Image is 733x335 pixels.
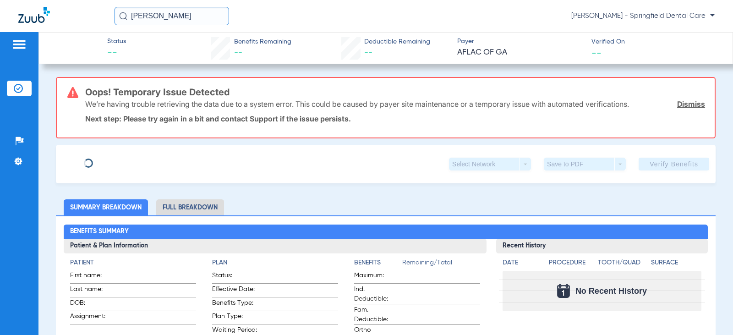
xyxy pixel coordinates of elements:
[212,298,257,311] span: Benefits Type:
[496,239,707,253] h3: Recent History
[549,258,594,268] h4: Procedure
[212,312,257,324] span: Plan Type:
[575,286,647,296] span: No Recent History
[591,48,602,57] span: --
[64,225,707,239] h2: Benefits Summary
[354,285,399,304] span: Ind. Deductible:
[85,88,705,97] h3: Oops! Temporary Issue Detected
[591,37,718,47] span: Verified On
[651,258,701,268] h4: Surface
[115,7,229,25] input: Search for patients
[557,284,570,298] img: Calendar
[107,47,126,60] span: --
[598,258,648,268] h4: Tooth/Quad
[651,258,701,271] app-breakdown-title: Surface
[156,199,224,215] li: Full Breakdown
[503,258,541,271] app-breakdown-title: Date
[70,312,115,324] span: Assignment:
[354,258,402,268] h4: Benefits
[64,199,148,215] li: Summary Breakdown
[354,258,402,271] app-breakdown-title: Benefits
[234,37,291,47] span: Benefits Remaining
[234,49,242,57] span: --
[402,258,480,271] span: Remaining/Total
[67,87,78,98] img: error-icon
[18,7,50,23] img: Zuub Logo
[212,271,257,283] span: Status:
[364,49,372,57] span: --
[457,37,584,46] span: Payer
[212,258,338,268] h4: Plan
[70,271,115,283] span: First name:
[70,298,115,311] span: DOB:
[107,37,126,46] span: Status
[571,11,715,21] span: [PERSON_NAME] - Springfield Dental Care
[212,285,257,297] span: Effective Date:
[354,305,399,324] span: Fam. Deductible:
[598,258,648,271] app-breakdown-title: Tooth/Quad
[12,39,27,50] img: hamburger-icon
[119,12,127,20] img: Search Icon
[549,258,594,271] app-breakdown-title: Procedure
[364,37,430,47] span: Deductible Remaining
[85,99,629,109] p: We’re having trouble retrieving the data due to a system error. This could be caused by payer sit...
[503,258,541,268] h4: Date
[64,239,487,253] h3: Patient & Plan Information
[85,114,705,123] p: Next step: Please try again in a bit and contact Support if the issue persists.
[70,258,196,268] h4: Patient
[677,99,705,109] a: Dismiss
[457,47,584,58] span: AFLAC OF GA
[354,271,399,283] span: Maximum:
[70,285,115,297] span: Last name:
